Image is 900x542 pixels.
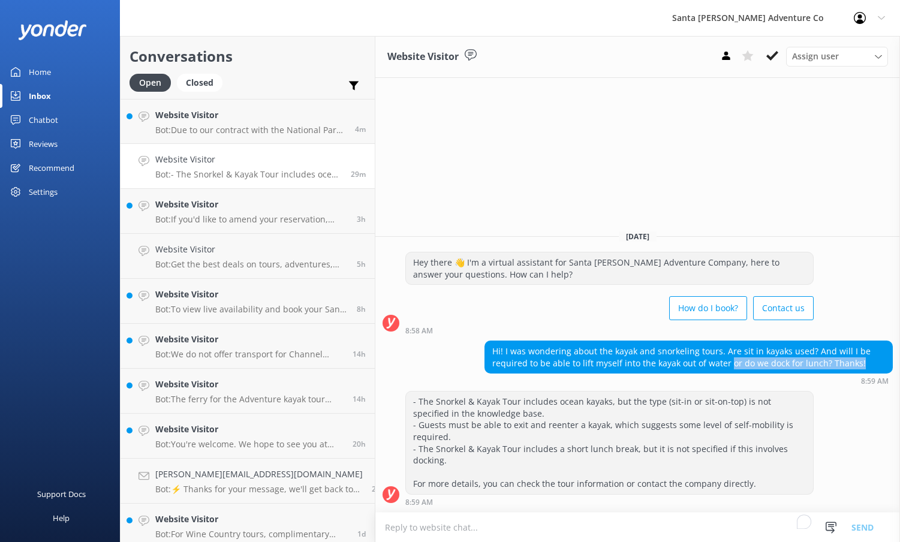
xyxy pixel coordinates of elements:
[155,439,344,450] p: Bot: You're welcome. We hope to see you at [GEOGRAPHIC_DATA][PERSON_NAME] Adventure Co. soon!
[669,296,747,320] button: How do I book?
[485,341,892,373] div: Hi! I was wondering about the kayak and snorkeling tours. Are sit in kayaks used? And will I be r...
[155,243,348,256] h4: Website Visitor
[155,333,344,346] h4: Website Visitor
[353,394,366,404] span: Aug 24 2025 06:58pm (UTC -07:00) America/Tijuana
[405,499,433,506] strong: 8:59 AM
[406,252,813,284] div: Hey there 👋 I'm a virtual assistant for Santa [PERSON_NAME] Adventure Company, here to answer you...
[387,49,459,65] h3: Website Visitor
[155,423,344,436] h4: Website Visitor
[355,124,366,134] span: Aug 25 2025 09:24am (UTC -07:00) America/Tijuana
[155,169,342,180] p: Bot: - The Snorkel & Kayak Tour includes ocean kayaks, but the type (sit-in or sit-on-top) is not...
[121,234,375,279] a: Website VisitorBot:Get the best deals on tours, adventures, and group activities in [GEOGRAPHIC_D...
[121,459,375,504] a: [PERSON_NAME][EMAIL_ADDRESS][DOMAIN_NAME]Bot:⚡ Thanks for your message, we'll get back to you as ...
[375,513,900,542] textarea: To enrich screen reader interactions, please activate Accessibility in Grammarly extension settings
[357,304,366,314] span: Aug 25 2025 12:32am (UTC -07:00) America/Tijuana
[177,74,222,92] div: Closed
[53,506,70,530] div: Help
[29,108,58,132] div: Chatbot
[357,259,366,269] span: Aug 25 2025 03:43am (UTC -07:00) America/Tijuana
[155,394,344,405] p: Bot: The ferry for the Adventure kayak tour departs from Island Packers in the [GEOGRAPHIC_DATA]....
[792,50,839,63] span: Assign user
[357,214,366,224] span: Aug 25 2025 06:04am (UTC -07:00) America/Tijuana
[29,132,58,156] div: Reviews
[121,324,375,369] a: Website VisitorBot:We do not offer transport for Channel Islands kayaking tours from [GEOGRAPHIC_...
[619,231,657,242] span: [DATE]
[29,156,74,180] div: Recommend
[357,529,366,539] span: Aug 24 2025 07:31am (UTC -07:00) America/Tijuana
[753,296,814,320] button: Contact us
[155,109,346,122] h4: Website Visitor
[405,326,814,335] div: Aug 25 2025 08:58am (UTC -07:00) America/Tijuana
[155,259,348,270] p: Bot: Get the best deals on tours, adventures, and group activities in [GEOGRAPHIC_DATA][PERSON_NA...
[130,74,171,92] div: Open
[121,369,375,414] a: Website VisitorBot:The ferry for the Adventure kayak tour departs from Island Packers in the [GEO...
[351,169,366,179] span: Aug 25 2025 08:59am (UTC -07:00) America/Tijuana
[121,99,375,144] a: Website VisitorBot:Due to our contract with the National Park Service, we are unable to sell ferr...
[18,20,87,40] img: yonder-white-logo.png
[155,349,344,360] p: Bot: We do not offer transport for Channel Islands kayaking tours from [GEOGRAPHIC_DATA][PERSON_N...
[155,288,348,301] h4: Website Visitor
[29,60,51,84] div: Home
[29,84,51,108] div: Inbox
[130,76,177,89] a: Open
[155,468,363,481] h4: [PERSON_NAME][EMAIL_ADDRESS][DOMAIN_NAME]
[353,439,366,449] span: Aug 24 2025 01:06pm (UTC -07:00) America/Tijuana
[155,484,363,495] p: Bot: ⚡ Thanks for your message, we'll get back to you as soon as we can. You're also welcome to k...
[155,304,348,315] p: Bot: To view live availability and book your Santa [PERSON_NAME] Adventure tour, click [URL][DOMA...
[177,76,228,89] a: Closed
[155,378,344,391] h4: Website Visitor
[372,484,385,494] span: Aug 24 2025 12:17pm (UTC -07:00) America/Tijuana
[405,498,814,506] div: Aug 25 2025 08:59am (UTC -07:00) America/Tijuana
[121,414,375,459] a: Website VisitorBot:You're welcome. We hope to see you at [GEOGRAPHIC_DATA][PERSON_NAME] Adventure...
[155,214,348,225] p: Bot: If you'd like to amend your reservation, please contact the Santa [PERSON_NAME] Adventure Co...
[155,153,342,166] h4: Website Visitor
[121,144,375,189] a: Website VisitorBot:- The Snorkel & Kayak Tour includes ocean kayaks, but the type (sit-in or sit-...
[155,198,348,211] h4: Website Visitor
[405,327,433,335] strong: 8:58 AM
[130,45,366,68] h2: Conversations
[121,189,375,234] a: Website VisitorBot:If you'd like to amend your reservation, please contact the Santa [PERSON_NAME...
[121,279,375,324] a: Website VisitorBot:To view live availability and book your Santa [PERSON_NAME] Adventure tour, cl...
[155,529,348,540] p: Bot: For Wine Country tours, complimentary transport is provided from [GEOGRAPHIC_DATA], [GEOGRAP...
[155,125,346,135] p: Bot: Due to our contract with the National Park Service, we are unable to sell ferry tickets to p...
[29,180,58,204] div: Settings
[353,349,366,359] span: Aug 24 2025 07:07pm (UTC -07:00) America/Tijuana
[37,482,86,506] div: Support Docs
[786,47,888,66] div: Assign User
[861,378,889,385] strong: 8:59 AM
[484,377,893,385] div: Aug 25 2025 08:59am (UTC -07:00) America/Tijuana
[155,513,348,526] h4: Website Visitor
[406,392,813,494] div: - The Snorkel & Kayak Tour includes ocean kayaks, but the type (sit-in or sit-on-top) is not spec...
